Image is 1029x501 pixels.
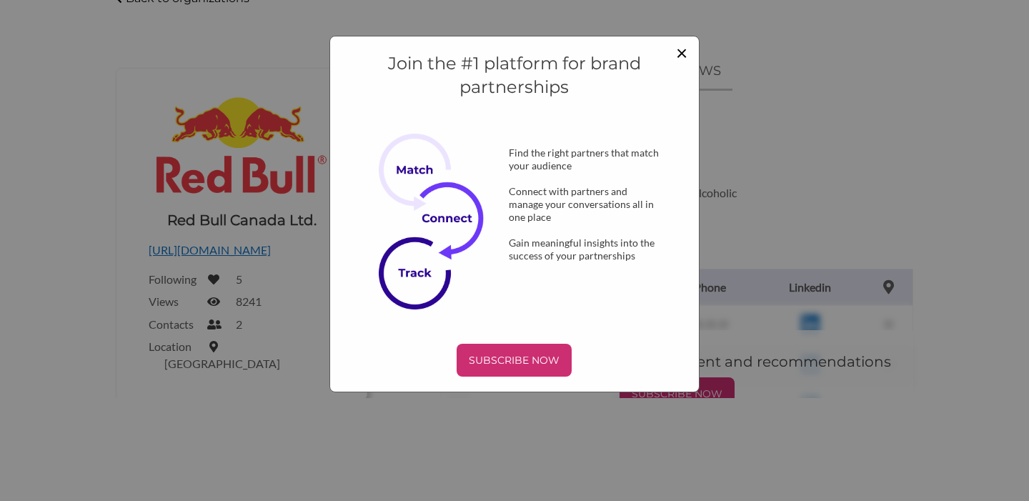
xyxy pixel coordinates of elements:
[676,42,687,62] button: Close modal
[486,185,684,224] div: Connect with partners and manage your conversations all in one place
[486,237,684,262] div: Gain meaningful insights into the success of your partnerships
[462,349,566,371] p: SUBSCRIBE NOW
[486,147,684,172] div: Find the right partners that match your audience
[676,40,687,64] span: ×
[379,134,499,309] img: Subscribe Now Image
[345,344,685,377] a: SUBSCRIBE NOW
[345,51,685,99] h4: Join the #1 platform for brand partnerships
